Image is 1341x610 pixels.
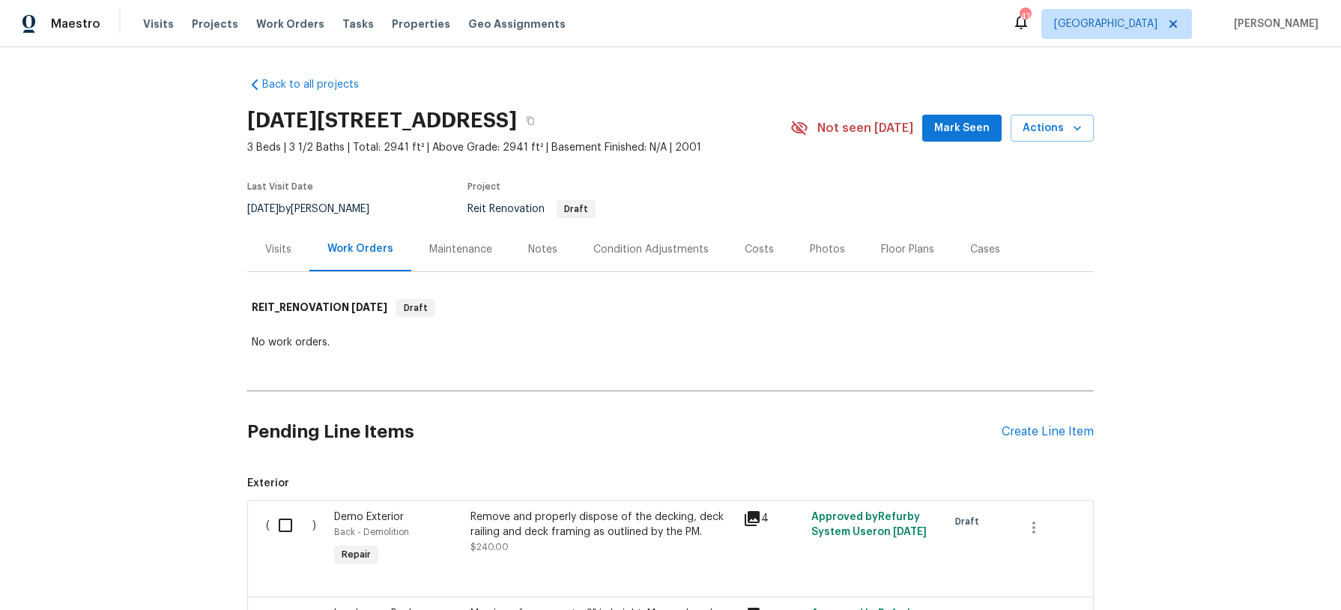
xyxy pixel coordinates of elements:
div: Condition Adjustments [593,242,709,257]
span: 3 Beds | 3 1/2 Baths | Total: 2941 ft² | Above Grade: 2941 ft² | Basement Finished: N/A | 2001 [247,140,790,155]
div: Costs [745,242,774,257]
span: Tasks [342,19,374,29]
span: Maestro [51,16,100,31]
div: REIT_RENOVATION [DATE]Draft [247,284,1094,332]
div: Work Orders [327,241,393,256]
h2: Pending Line Items [247,397,1002,467]
span: Demo Exterior [334,512,404,522]
div: 4 [743,510,802,528]
span: Mark Seen [934,119,990,138]
h2: [DATE][STREET_ADDRESS] [247,113,517,128]
button: Actions [1011,115,1094,142]
span: Back - Demolition [334,528,409,537]
span: [DATE] [893,527,927,537]
span: Draft [558,205,594,214]
div: ( ) [261,505,330,574]
span: [DATE] [247,204,279,214]
div: Photos [810,242,845,257]
a: Back to all projects [247,77,391,92]
div: No work orders. [252,335,1089,350]
div: Maintenance [429,242,492,257]
span: Geo Assignments [468,16,566,31]
span: Projects [192,16,238,31]
button: Copy Address [517,107,544,134]
span: Reit Renovation [467,204,596,214]
span: Draft [398,301,434,315]
span: Draft [955,514,985,529]
span: Repair [336,547,377,562]
span: Exterior [247,476,1094,491]
span: [GEOGRAPHIC_DATA] [1054,16,1157,31]
span: [PERSON_NAME] [1228,16,1319,31]
div: 41 [1020,9,1030,24]
div: Cases [970,242,1000,257]
span: Not seen [DATE] [817,121,913,136]
span: Visits [143,16,174,31]
span: [DATE] [351,302,387,312]
div: Notes [528,242,557,257]
span: $240.00 [470,543,509,552]
span: Project [467,182,500,191]
span: Approved by Refurby System User on [811,512,927,537]
span: Properties [392,16,450,31]
button: Mark Seen [922,115,1002,142]
div: by [PERSON_NAME] [247,200,387,218]
span: Last Visit Date [247,182,313,191]
div: Create Line Item [1002,425,1094,439]
div: Visits [265,242,291,257]
span: Work Orders [256,16,324,31]
span: Actions [1023,119,1082,138]
h6: REIT_RENOVATION [252,299,387,317]
div: Remove and properly dispose of the decking, deck railing and deck framing as outlined by the PM. [470,510,734,540]
div: Floor Plans [881,242,934,257]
